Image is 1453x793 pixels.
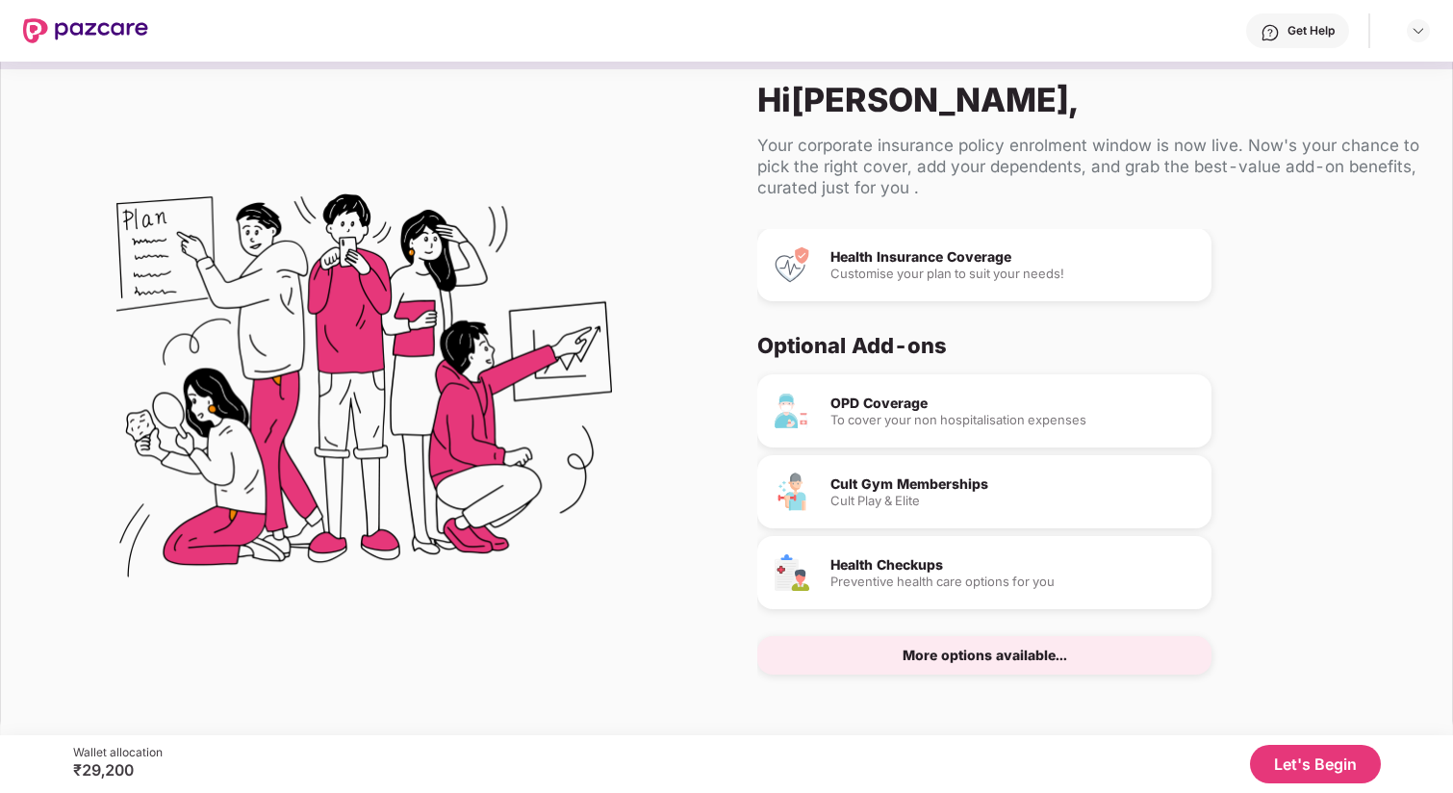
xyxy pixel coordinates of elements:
[773,553,811,592] img: Health Checkups
[830,576,1196,588] div: Preventive health care options for you
[73,760,163,780] div: ₹29,200
[1411,23,1426,38] img: svg+xml;base64,PHN2ZyBpZD0iRHJvcGRvd24tMzJ4MzIiIHhtbG5zPSJodHRwOi8vd3d3LnczLm9yZy8yMDAwL3N2ZyIgd2...
[830,477,1196,491] div: Cult Gym Memberships
[23,18,148,43] img: New Pazcare Logo
[903,649,1067,662] div: More options available...
[757,135,1421,198] div: Your corporate insurance policy enrolment window is now live. Now's your chance to pick the right...
[830,558,1196,572] div: Health Checkups
[1287,23,1335,38] div: Get Help
[773,245,811,284] img: Health Insurance Coverage
[830,268,1196,280] div: Customise your plan to suit your needs!
[116,144,612,640] img: Flex Benefits Illustration
[757,80,1421,119] div: Hi [PERSON_NAME] ,
[830,250,1196,264] div: Health Insurance Coverage
[73,745,163,760] div: Wallet allocation
[830,495,1196,507] div: Cult Play & Elite
[773,392,811,430] img: OPD Coverage
[1261,23,1280,42] img: svg+xml;base64,PHN2ZyBpZD0iSGVscC0zMngzMiIgeG1sbnM9Imh0dHA6Ly93d3cudzMub3JnLzIwMDAvc3ZnIiB3aWR0aD...
[1250,745,1381,783] button: Let's Begin
[773,473,811,511] img: Cult Gym Memberships
[757,332,1406,359] div: Optional Add-ons
[830,414,1196,426] div: To cover your non hospitalisation expenses
[830,396,1196,410] div: OPD Coverage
